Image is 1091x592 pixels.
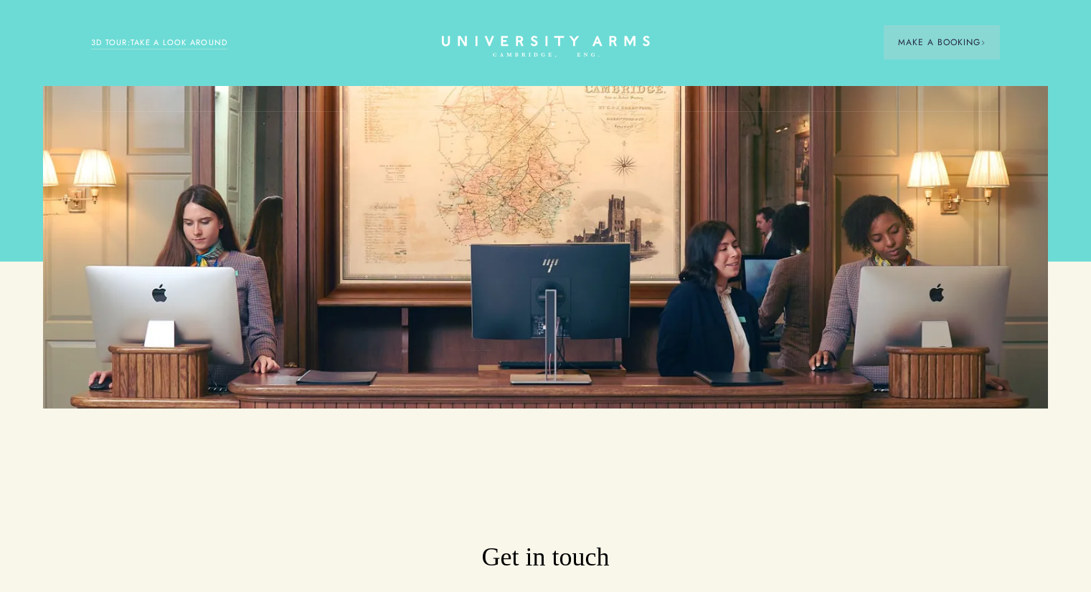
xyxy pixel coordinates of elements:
[43,86,1048,409] img: image-5623dd55eb3be5e1f220c14097a2109fa32372e4-2048x1119-jpg
[227,540,864,575] h3: Get in touch
[981,40,986,45] img: Arrow icon
[884,25,1000,59] button: Make a BookingArrow icon
[442,36,650,58] a: Home
[91,37,228,49] a: 3D TOUR:TAKE A LOOK AROUND
[898,36,986,49] span: Make a Booking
